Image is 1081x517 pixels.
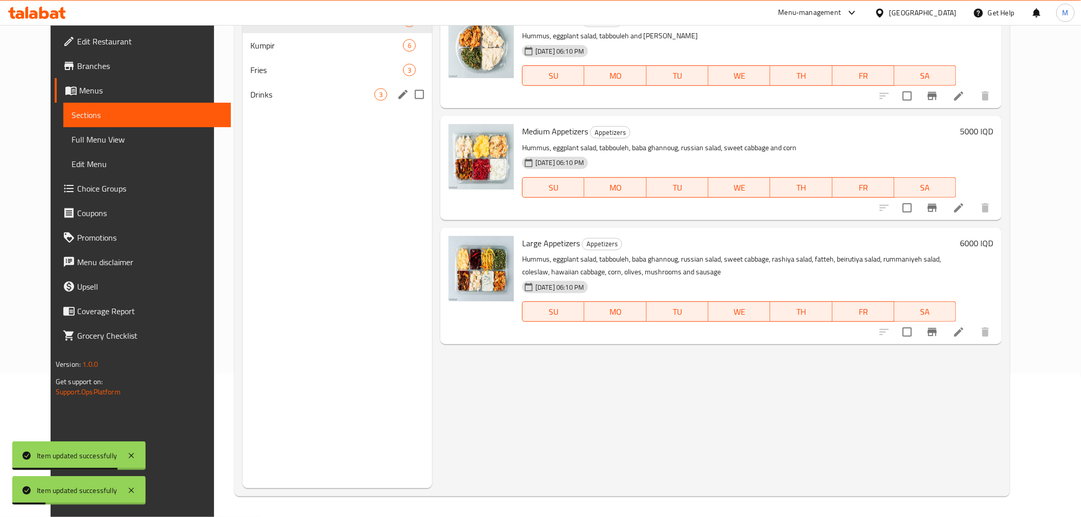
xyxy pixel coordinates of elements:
button: TU [647,177,709,198]
button: Branch-specific-item [920,84,945,108]
button: SU [522,301,584,322]
a: Edit menu item [953,90,965,102]
span: Drinks [251,88,374,101]
span: WE [713,304,766,319]
a: Support.OpsPlatform [56,385,121,398]
span: Select to update [897,197,918,219]
button: SA [895,65,956,86]
a: Menus [55,78,231,103]
img: Medium Appetizers [449,124,514,190]
span: 1.0.0 [82,358,98,371]
button: MO [584,301,646,322]
div: Fries3 [243,58,433,82]
span: WE [713,180,766,195]
a: Edit menu item [953,326,965,338]
span: Full Menu View [72,133,223,146]
span: Select to update [897,85,918,107]
span: Grocery Checklist [77,330,223,342]
a: Grocery Checklist [55,323,231,348]
a: Edit Restaurant [55,29,231,54]
a: Edit menu item [953,202,965,214]
button: TU [647,301,709,322]
button: FR [833,301,895,322]
span: Edit Menu [72,158,223,170]
p: Hummus, eggplant salad, tabbouleh, baba ghannoug, russian salad, sweet cabbage, rashiya salad, fa... [522,253,956,278]
h6: 3000 IQD [960,13,994,27]
button: SU [522,65,584,86]
nav: Menu sections [243,5,433,111]
button: delete [973,320,998,344]
span: Coupons [77,207,223,219]
p: Hummus, eggplant salad, tabbouleh and [PERSON_NAME] [522,30,956,42]
button: TH [770,301,832,322]
span: SA [899,68,952,83]
span: SU [527,304,580,319]
a: Menu disclaimer [55,250,231,274]
span: SU [527,180,580,195]
button: Branch-specific-item [920,196,945,220]
span: MO [589,68,642,83]
div: Menu-management [779,7,841,19]
button: FR [833,177,895,198]
span: TH [774,68,828,83]
span: MO [589,180,642,195]
span: FR [837,68,890,83]
div: [GEOGRAPHIC_DATA] [889,7,957,18]
a: Coverage Report [55,299,231,323]
span: SA [899,304,952,319]
span: MO [589,304,642,319]
span: Upsell [77,280,223,293]
a: Choice Groups [55,176,231,201]
button: SU [522,177,584,198]
h6: 6000 IQD [960,236,994,250]
span: Appetizers [591,127,630,138]
span: Select to update [897,321,918,343]
span: TH [774,180,828,195]
span: M [1063,7,1069,18]
span: Large Appetizers [522,236,580,251]
p: Hummus, eggplant salad, tabbouleh, baba ghannoug, russian salad, sweet cabbage and corn [522,142,956,154]
a: Full Menu View [63,127,231,152]
span: FR [837,180,890,195]
span: [DATE] 06:10 PM [531,158,588,168]
span: Appetizers [582,238,622,250]
div: Appetizers [590,126,630,138]
span: TU [651,68,704,83]
span: 6 [404,41,415,51]
a: Branches [55,54,231,78]
span: Version: [56,358,81,371]
button: WE [709,177,770,198]
button: WE [709,65,770,86]
img: Small Appetizers [449,13,514,78]
button: delete [973,196,998,220]
button: MO [584,177,646,198]
span: Kumpir [251,39,403,52]
span: [DATE] 06:10 PM [531,46,588,56]
span: Edit Restaurant [77,35,223,48]
div: Item updated successfully [37,485,117,496]
span: Choice Groups [77,182,223,195]
span: 3 [404,65,415,75]
span: Medium Appetizers [522,124,588,139]
button: edit [395,87,411,102]
span: Get support on: [56,375,103,388]
span: SA [899,180,952,195]
div: items [374,88,387,101]
span: Fries [251,64,403,76]
button: delete [973,84,998,108]
button: WE [709,301,770,322]
div: Drinks3edit [243,82,433,107]
button: FR [833,65,895,86]
span: Branches [77,60,223,72]
span: [DATE] 06:10 PM [531,283,588,292]
a: Edit Menu [63,152,231,176]
a: Promotions [55,225,231,250]
span: SU [527,68,580,83]
span: Promotions [77,231,223,244]
span: Coverage Report [77,305,223,317]
a: Sections [63,103,231,127]
a: Upsell [55,274,231,299]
